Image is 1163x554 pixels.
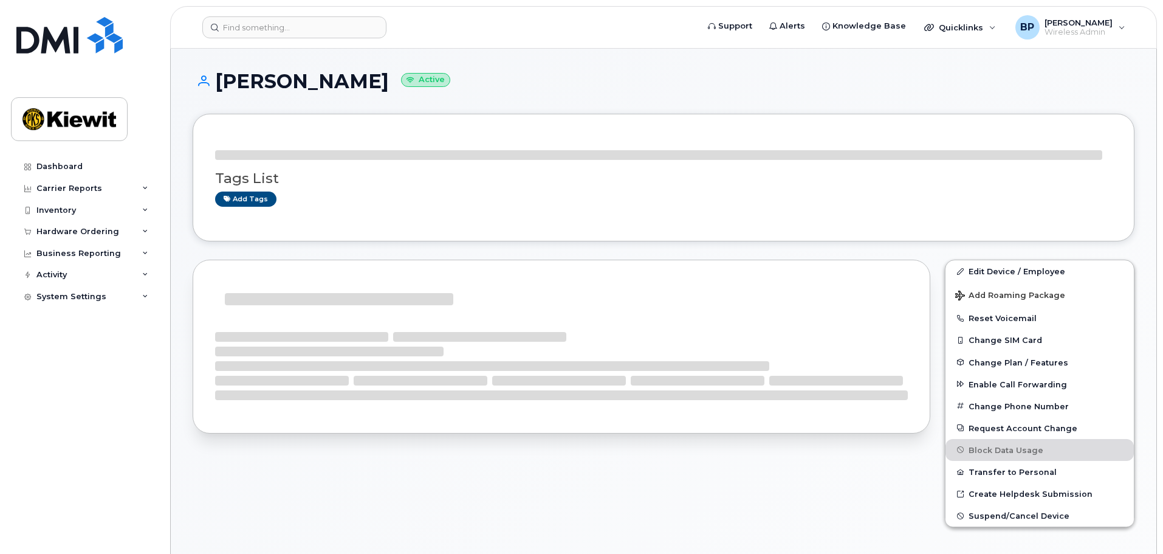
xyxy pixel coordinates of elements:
[945,483,1134,505] a: Create Helpdesk Submission
[945,505,1134,527] button: Suspend/Cancel Device
[945,417,1134,439] button: Request Account Change
[401,73,450,87] small: Active
[955,291,1065,302] span: Add Roaming Package
[969,511,1069,521] span: Suspend/Cancel Device
[193,71,1134,92] h1: [PERSON_NAME]
[945,307,1134,329] button: Reset Voicemail
[969,379,1067,389] span: Enable Call Forwarding
[945,351,1134,373] button: Change Plan / Features
[945,439,1134,461] button: Block Data Usage
[945,282,1134,307] button: Add Roaming Package
[945,461,1134,483] button: Transfer to Personal
[215,192,276,207] a: Add tags
[969,358,1068,367] span: Change Plan / Features
[215,171,1112,186] h3: Tags List
[945,329,1134,351] button: Change SIM Card
[945,373,1134,395] button: Enable Call Forwarding
[945,260,1134,282] a: Edit Device / Employee
[945,395,1134,417] button: Change Phone Number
